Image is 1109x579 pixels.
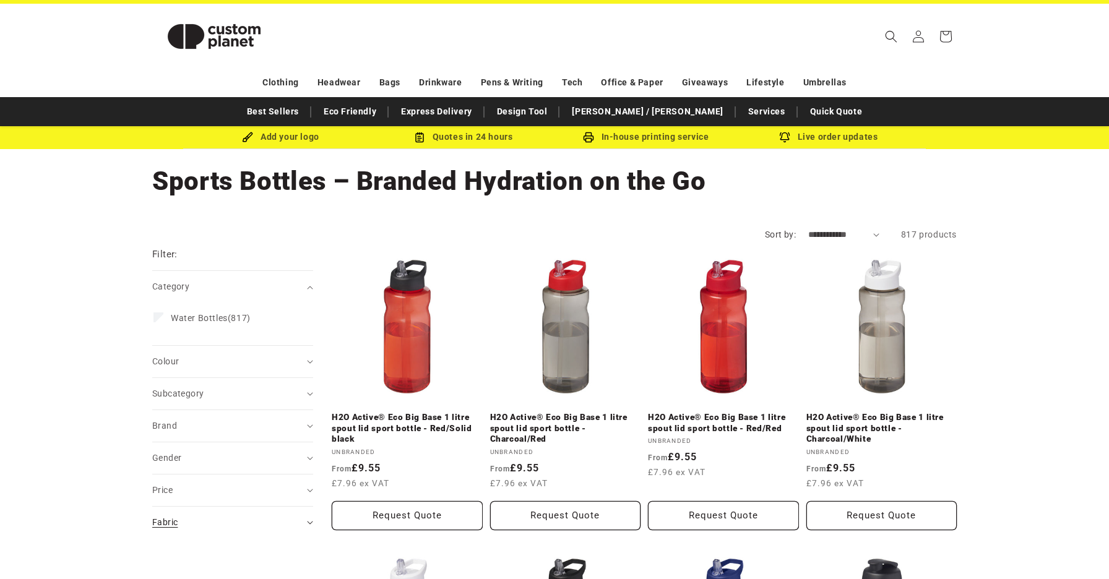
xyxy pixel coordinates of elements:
[648,501,799,530] button: Request Quote
[806,412,957,445] a: H2O Active® Eco Big Base 1 litre spout lid sport bottle - Charcoal/White
[419,72,462,93] a: Drinkware
[152,485,173,495] span: Price
[317,101,382,122] a: Eco Friendly
[562,72,582,93] a: Tech
[490,501,641,530] button: Request Quote
[171,312,251,324] span: (817)
[152,410,313,442] summary: Brand (0 selected)
[152,9,276,64] img: Custom Planet
[746,72,784,93] a: Lifestyle
[804,101,869,122] a: Quick Quote
[737,129,920,145] div: Live order updates
[682,72,728,93] a: Giveaways
[901,229,957,239] span: 817 products
[803,72,847,93] a: Umbrellas
[332,412,483,445] a: H2O Active® Eco Big Base 1 litre spout lid sport bottle - Red/Solid black
[742,101,792,122] a: Services
[414,132,425,143] img: Order Updates Icon
[878,23,905,50] summary: Search
[152,442,313,474] summary: Gender (0 selected)
[317,72,361,93] a: Headwear
[152,453,181,463] span: Gender
[152,247,178,262] h2: Filter:
[152,271,313,302] summary: Category (0 selected)
[152,474,313,506] summary: Price
[152,356,179,366] span: Colour
[566,101,729,122] a: [PERSON_NAME] / [PERSON_NAME]
[189,129,372,145] div: Add your logo
[395,101,478,122] a: Express Delivery
[490,412,641,445] a: H2O Active® Eco Big Base 1 litre spout lid sport bottle - Charcoal/Red
[601,72,663,93] a: Office & Paper
[152,517,178,527] span: Fabric
[332,501,483,530] button: Request Quote
[779,132,790,143] img: Order updates
[806,501,957,530] button: Request Quote
[152,421,177,431] span: Brand
[148,4,281,69] a: Custom Planet
[491,101,554,122] a: Design Tool
[242,132,253,143] img: Brush Icon
[583,132,594,143] img: In-house printing
[152,378,313,410] summary: Subcategory (0 selected)
[379,72,400,93] a: Bags
[554,129,737,145] div: In-house printing service
[262,72,299,93] a: Clothing
[241,101,305,122] a: Best Sellers
[481,72,543,93] a: Pens & Writing
[171,313,228,323] span: Water Bottles
[897,445,1109,579] iframe: Chat Widget
[152,281,189,291] span: Category
[648,412,799,434] a: H2O Active® Eco Big Base 1 litre spout lid sport bottle - Red/Red
[152,165,957,198] h1: Sports Bottles – Branded Hydration on the Go
[765,229,796,239] label: Sort by:
[152,346,313,377] summary: Colour (0 selected)
[152,507,313,538] summary: Fabric (0 selected)
[152,388,204,398] span: Subcategory
[372,129,554,145] div: Quotes in 24 hours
